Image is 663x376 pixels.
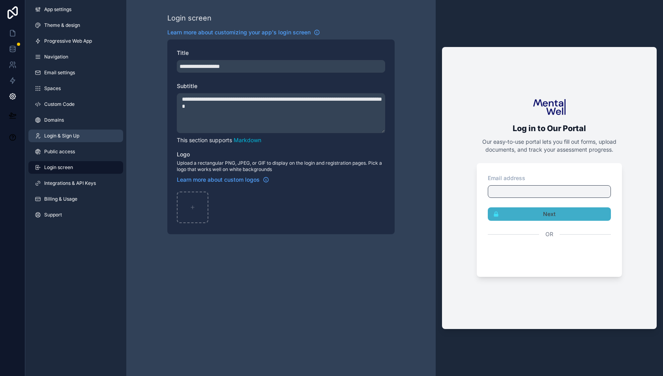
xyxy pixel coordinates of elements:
[28,98,123,111] a: Custom Code
[488,174,525,182] label: Email address
[177,160,385,173] span: Upload a rectangular PNG, JPEG, or GIF to display on the login and registration pages. Pick a log...
[28,3,123,16] a: App settings
[44,196,77,202] span: Billing & Usage
[177,49,189,56] span: Title
[167,28,311,36] span: Learn more about customizing your app's login screen
[44,38,92,44] span: Progressive Web App
[28,209,123,221] a: Support
[545,230,553,238] span: Or
[488,207,611,221] button: Next
[177,137,232,143] span: This section supports
[44,22,80,28] span: Theme & design
[28,82,123,95] a: Spaces
[167,28,320,36] a: Learn more about customizing your app's login screen
[44,70,75,76] span: Email settings
[177,151,190,158] span: Logo
[28,130,123,142] a: Login & Sign Up
[44,6,71,13] span: App settings
[28,35,123,47] a: Progressive Web App
[44,164,73,171] span: Login screen
[28,51,123,63] a: Navigation
[533,99,566,115] img: logo
[177,176,260,184] span: Learn more about custom logos
[44,212,62,218] span: Support
[28,145,123,158] a: Public access
[44,117,64,123] span: Domains
[44,54,68,60] span: Navigation
[28,66,123,79] a: Email settings
[177,83,197,89] span: Subtitle
[484,247,615,264] iframe: Sign in with Google Button
[44,133,79,139] span: Login & Sign Up
[234,137,261,143] a: Markdown
[167,13,212,24] div: Login screen
[44,180,96,186] span: Integrations & API Keys
[28,193,123,205] a: Billing & Usage
[28,19,123,32] a: Theme & design
[474,121,625,135] h2: Log in to Our Portal
[482,138,616,153] span: Our easy-to-use portal lets you fill out forms, upload documents, and track your assessment progr...
[44,149,75,155] span: Public access
[28,161,123,174] a: Login screen
[28,114,123,126] a: Domains
[177,176,269,184] a: Learn more about custom logos
[44,101,75,107] span: Custom Code
[28,177,123,190] a: Integrations & API Keys
[44,85,61,92] span: Spaces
